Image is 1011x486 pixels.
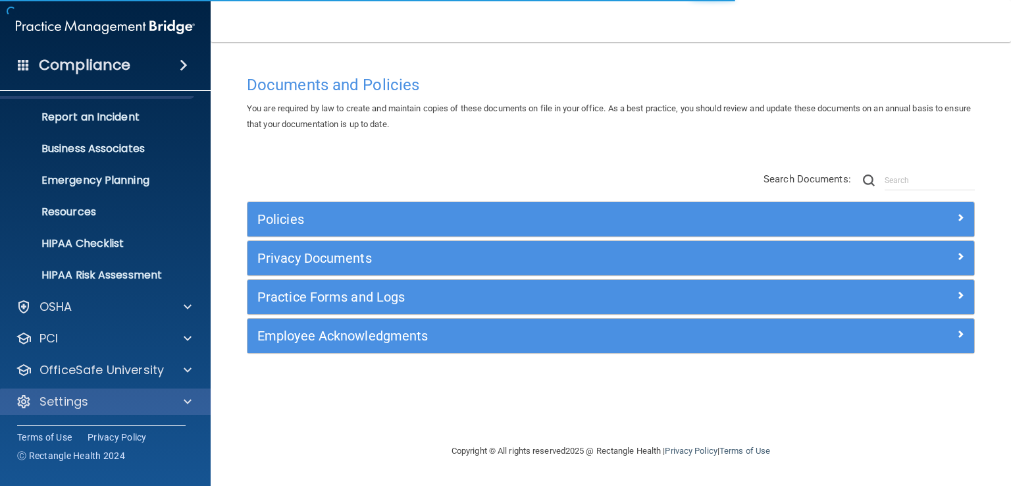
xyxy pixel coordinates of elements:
h4: Documents and Policies [247,76,975,94]
a: Practice Forms and Logs [257,286,964,308]
a: Terms of Use [17,431,72,444]
input: Search [885,171,975,190]
a: Policies [257,209,964,230]
a: OfficeSafe University [16,362,192,378]
p: HIPAA Checklist [9,237,188,250]
img: PMB logo [16,14,195,40]
span: You are required by law to create and maintain copies of these documents on file in your office. ... [247,103,971,129]
p: PCI [39,331,58,346]
p: Settings [39,394,88,410]
p: HIPAA Risk Assessment [9,269,188,282]
h4: Compliance [39,56,130,74]
span: Search Documents: [764,173,851,185]
a: Settings [16,394,192,410]
p: OfficeSafe University [39,362,164,378]
img: ic-search.3b580494.png [863,175,875,186]
a: Privacy Policy [665,446,717,456]
p: Emergency Planning [9,174,188,187]
a: PCI [16,331,192,346]
span: Ⓒ Rectangle Health 2024 [17,449,125,462]
a: OSHA [16,299,192,315]
h5: Privacy Documents [257,251,783,265]
a: Employee Acknowledgments [257,325,964,346]
a: Terms of Use [719,446,770,456]
p: Report an Incident [9,111,188,124]
h5: Practice Forms and Logs [257,290,783,304]
iframe: Drift Widget Chat Controller [784,394,995,446]
p: OSHA [39,299,72,315]
div: Copyright © All rights reserved 2025 @ Rectangle Health | | [371,430,851,472]
h5: Employee Acknowledgments [257,329,783,343]
a: Privacy Documents [257,248,964,269]
p: Resources [9,205,188,219]
a: Privacy Policy [88,431,147,444]
h5: Policies [257,212,783,227]
p: Business Associates [9,142,188,155]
